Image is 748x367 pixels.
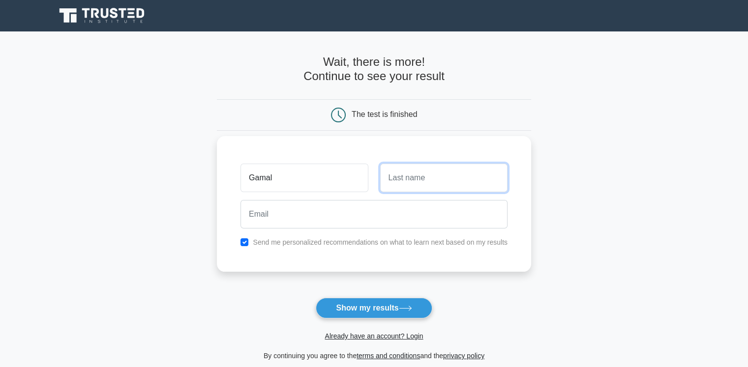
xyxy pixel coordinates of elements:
[316,298,432,318] button: Show my results
[352,110,417,118] div: The test is finished
[380,164,508,192] input: Last name
[240,200,508,228] input: Email
[253,238,508,246] label: Send me personalized recommendations on what to learn next based on my results
[443,352,484,360] a: privacy policy
[240,164,368,192] input: First name
[357,352,420,360] a: terms and conditions
[211,350,537,362] div: By continuing you agree to the and the
[217,55,531,84] h4: Wait, there is more! Continue to see your result
[325,332,423,340] a: Already have an account? Login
